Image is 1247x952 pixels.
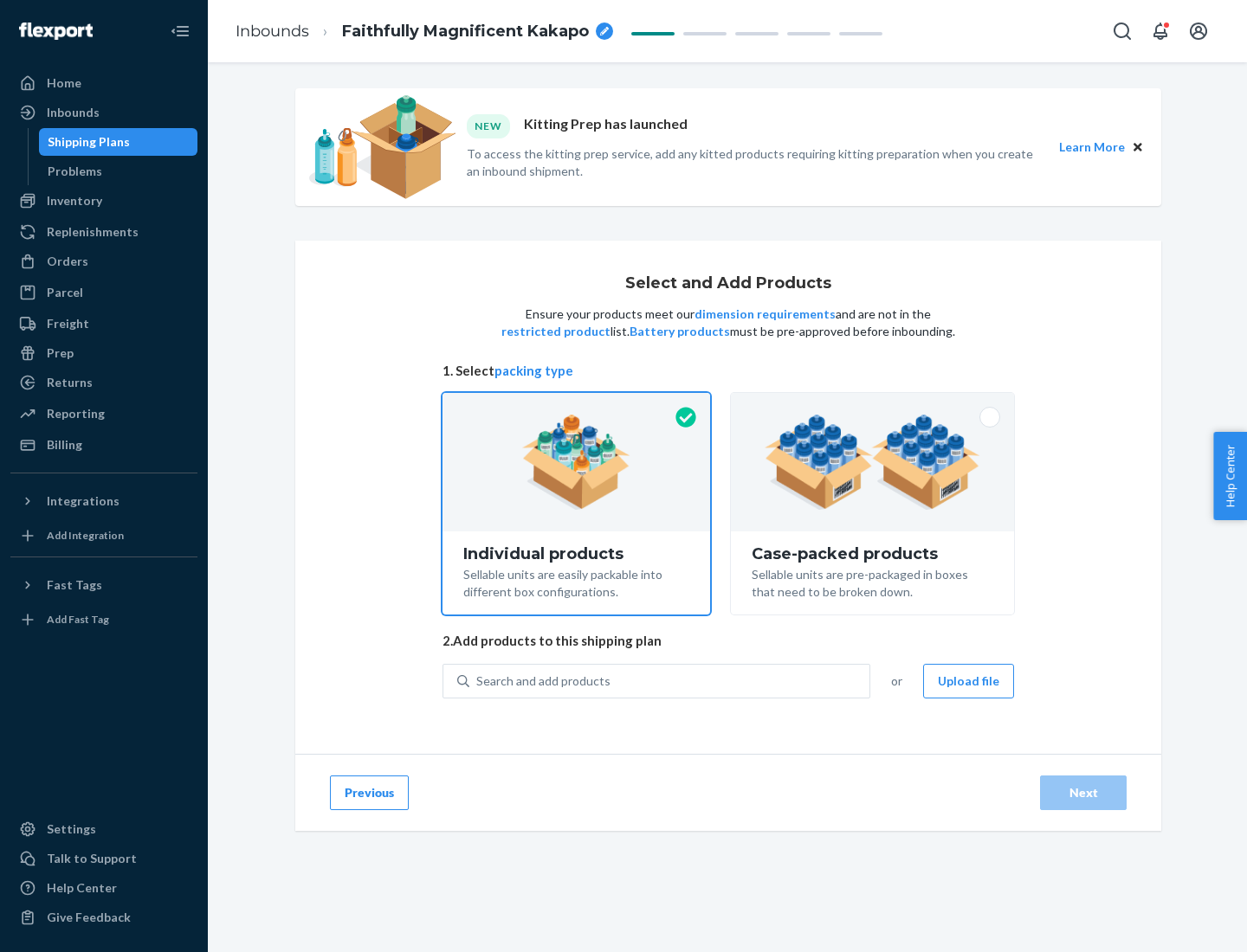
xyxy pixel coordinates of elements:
button: restricted product [501,323,611,340]
div: Shipping Plans [48,133,130,151]
a: Shipping Plans [39,128,198,156]
a: Inventory [10,187,197,215]
div: Help Center [47,879,117,897]
button: packing type [494,362,573,380]
div: Inbounds [47,104,100,121]
p: Ensure your products meet our and are not in the list. must be pre-approved before inbounding. [500,306,957,340]
div: Orders [47,253,88,270]
button: Close [1128,138,1147,157]
button: Open Search Box [1105,14,1140,48]
span: or [891,672,902,690]
div: NEW [467,114,510,138]
div: Replenishments [47,223,139,241]
button: Help Center [1213,432,1247,520]
span: Faithfully Magnificent Kakapo [342,21,589,43]
button: Upload file [923,664,1014,698]
a: Add Fast Tag [10,606,197,634]
button: Fast Tags [10,571,197,599]
div: Search and add products [476,672,611,690]
h1: Select and Add Products [625,275,831,293]
button: Battery products [630,323,730,340]
div: Sellable units are pre-packaged in boxes that need to be broken down. [752,563,993,601]
a: Settings [10,815,197,843]
a: Inbounds [236,22,309,41]
div: Add Fast Tag [47,612,109,627]
div: Freight [47,315,89,332]
button: Learn More [1059,138,1125,157]
a: Replenishments [10,218,197,246]
div: Parcel [47,284,83,301]
button: dimension requirements [695,306,836,323]
div: Inventory [47,192,102,209]
div: Next [1055,784,1112,801]
div: Billing [47,436,82,453]
img: case-pack.59cecea509d18c883b923b81aeac6d0b.png [765,415,980,510]
div: Add Integration [47,528,124,543]
div: Individual products [463,545,689,563]
button: Integrations [10,487,197,515]
a: Inbounds [10,99,197,126]
a: Returns [10,369,197,396]
div: Reporting [47,405,105,422]
a: Freight [10,310,197,338]
div: Prep [47,344,74,362]
p: To access the kitting prep service, add any kitted products requiring kitting preparation when yo... [467,145,1043,180]
div: Home [47,74,81,92]
div: Integrations [47,492,120,510]
div: Sellable units are easily packable into different box configurations. [463,563,689,601]
div: Returns [47,374,93,391]
div: Settings [47,820,96,838]
ol: breadcrumbs [222,6,627,57]
a: Add Integration [10,522,197,550]
div: Fast Tags [47,576,102,594]
button: Give Feedback [10,904,197,931]
div: Give Feedback [47,909,131,926]
button: Close Navigation [163,14,197,48]
span: 2. Add products to this shipping plan [443,632,1014,650]
div: Talk to Support [47,850,137,867]
a: Home [10,69,197,97]
div: Case-packed products [752,545,993,563]
a: Billing [10,431,197,459]
a: Parcel [10,279,197,306]
span: 1. Select [443,362,1014,380]
img: individual-pack.facf35554cb0f1810c75b2bd6df2d64e.png [522,415,630,510]
div: Problems [48,163,102,180]
a: Reporting [10,400,197,428]
button: Previous [330,775,409,810]
button: Open account menu [1181,14,1216,48]
a: Talk to Support [10,845,197,872]
p: Kitting Prep has launched [524,114,688,138]
button: Next [1040,775,1127,810]
a: Problems [39,158,198,185]
a: Orders [10,248,197,275]
a: Help Center [10,874,197,902]
img: Flexport logo [19,23,93,40]
a: Prep [10,339,197,367]
button: Open notifications [1143,14,1178,48]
